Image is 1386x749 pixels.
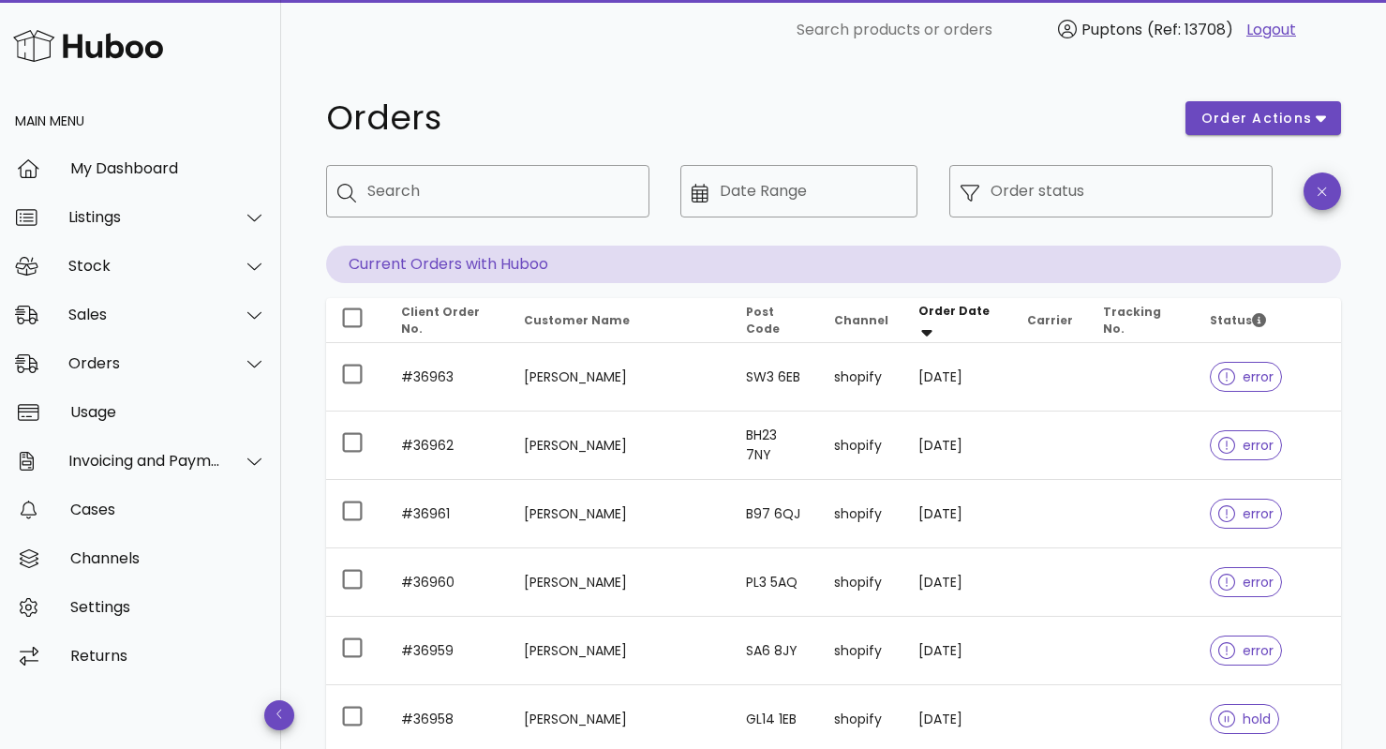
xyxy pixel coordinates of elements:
[819,617,903,685] td: shopify
[903,617,1012,685] td: [DATE]
[903,548,1012,617] td: [DATE]
[834,312,888,328] span: Channel
[819,480,903,548] td: shopify
[1185,101,1341,135] button: order actions
[1081,19,1142,40] span: Puptons
[731,412,819,480] td: BH23 7NY
[731,343,819,412] td: SW3 6EB
[1012,298,1088,343] th: Carrier
[386,480,509,548] td: #36961
[731,480,819,548] td: B97 6QJ
[70,598,266,616] div: Settings
[68,306,221,323] div: Sales
[819,298,903,343] th: Channel
[70,647,266,665] div: Returns
[731,548,819,617] td: PL3 5AQ
[509,343,731,412] td: [PERSON_NAME]
[819,548,903,617] td: shopify
[386,298,509,343] th: Client Order No.
[70,403,266,421] div: Usage
[1218,576,1274,589] span: error
[401,304,480,337] span: Client Order No.
[386,617,509,685] td: #36959
[1218,644,1274,657] span: error
[1195,298,1341,343] th: Status
[1210,312,1266,328] span: Status
[386,343,509,412] td: #36963
[70,501,266,518] div: Cases
[1218,439,1274,452] span: error
[68,354,221,372] div: Orders
[1103,304,1161,337] span: Tracking No.
[68,208,221,226] div: Listings
[509,548,731,617] td: [PERSON_NAME]
[1027,312,1073,328] span: Carrier
[1218,712,1271,726] span: hold
[68,257,221,275] div: Stock
[903,343,1012,412] td: [DATE]
[1218,507,1274,520] span: error
[386,412,509,480] td: #36962
[70,159,266,177] div: My Dashboard
[819,412,903,480] td: shopify
[1246,19,1296,41] a: Logout
[1200,109,1313,128] span: order actions
[70,549,266,567] div: Channels
[509,480,731,548] td: [PERSON_NAME]
[903,480,1012,548] td: [DATE]
[918,303,990,319] span: Order Date
[386,548,509,617] td: #36960
[524,312,630,328] span: Customer Name
[1088,298,1195,343] th: Tracking No.
[13,25,163,66] img: Huboo Logo
[1147,19,1233,40] span: (Ref: 13708)
[903,412,1012,480] td: [DATE]
[509,412,731,480] td: [PERSON_NAME]
[819,343,903,412] td: shopify
[1218,370,1274,383] span: error
[731,617,819,685] td: SA6 8JY
[509,298,731,343] th: Customer Name
[326,246,1341,283] p: Current Orders with Huboo
[746,304,780,337] span: Post Code
[903,298,1012,343] th: Order Date: Sorted descending. Activate to remove sorting.
[68,452,221,470] div: Invoicing and Payments
[326,101,1163,135] h1: Orders
[731,298,819,343] th: Post Code
[509,617,731,685] td: [PERSON_NAME]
